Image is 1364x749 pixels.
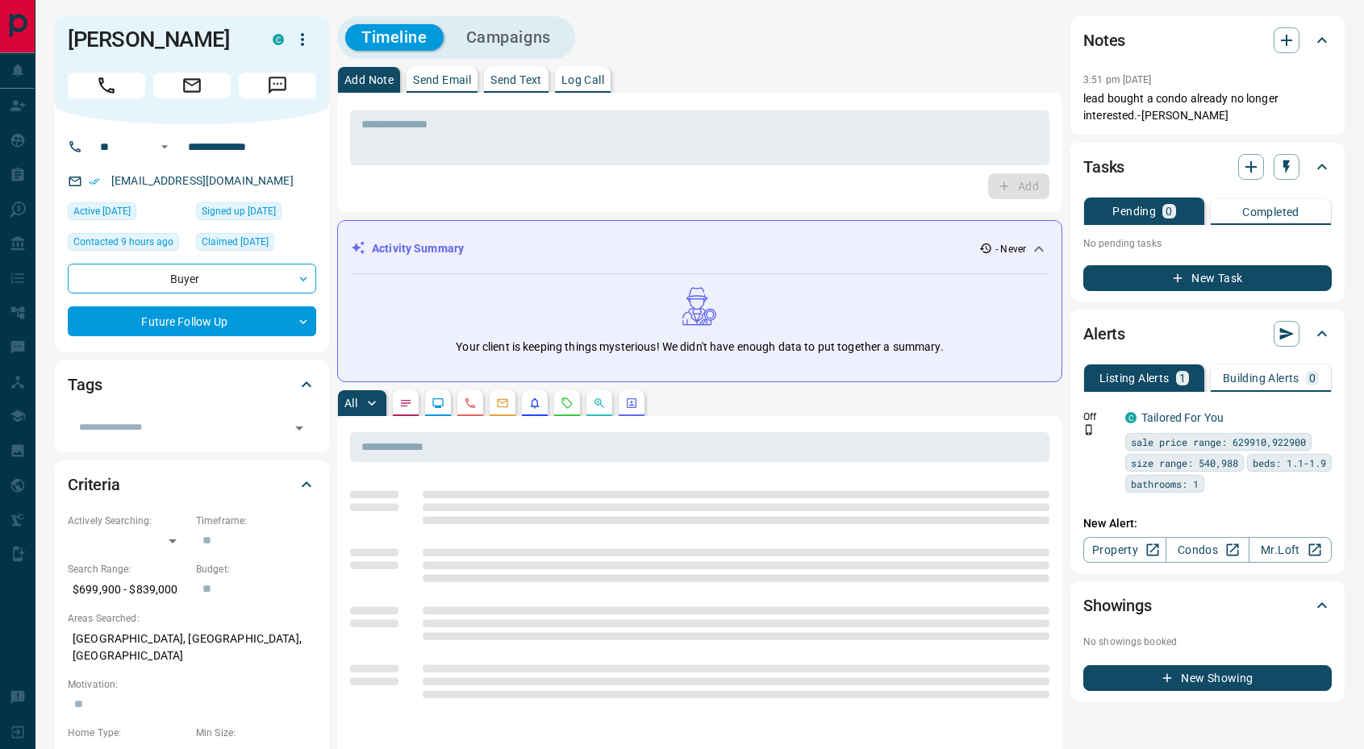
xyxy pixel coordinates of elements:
[1083,265,1332,291] button: New Task
[68,306,316,336] div: Future Follow Up
[464,397,477,410] svg: Calls
[68,576,188,603] p: $699,900 - $839,000
[1131,476,1199,492] span: bathrooms: 1
[202,234,269,250] span: Claimed [DATE]
[344,397,357,409] p: All
[1083,515,1332,532] p: New Alert:
[1083,410,1116,424] p: Off
[68,626,316,669] p: [GEOGRAPHIC_DATA], [GEOGRAPHIC_DATA], [GEOGRAPHIC_DATA]
[1131,455,1238,471] span: size range: 540,988
[1083,321,1125,347] h2: Alerts
[561,74,604,85] p: Log Call
[68,202,188,225] div: Fri Apr 12 2024
[196,202,316,225] div: Thu Apr 11 2024
[73,234,173,250] span: Contacted 9 hours ago
[1083,154,1124,180] h2: Tasks
[528,397,541,410] svg: Listing Alerts
[68,677,316,692] p: Motivation:
[202,203,276,219] span: Signed up [DATE]
[456,339,943,356] p: Your client is keeping things mysterious! We didn't have enough data to put together a summary.
[1083,635,1332,649] p: No showings booked
[1166,537,1249,563] a: Condos
[1242,206,1299,218] p: Completed
[1083,231,1332,256] p: No pending tasks
[68,726,188,740] p: Home Type:
[399,397,412,410] svg: Notes
[1179,372,1186,384] p: 1
[73,203,131,219] span: Active [DATE]
[273,34,284,45] div: condos.ca
[68,264,316,293] div: Buyer
[68,372,102,397] h2: Tags
[1083,148,1332,186] div: Tasks
[68,365,316,404] div: Tags
[1166,206,1172,217] p: 0
[1083,586,1332,625] div: Showings
[1083,90,1332,124] p: lead bought a condo already no longer interested.-[PERSON_NAME]
[196,233,316,256] div: Thu Apr 11 2024
[995,242,1026,256] p: - Never
[1099,372,1170,384] p: Listing Alerts
[288,417,311,439] button: Open
[196,562,316,576] p: Budget:
[1253,455,1326,471] span: beds: 1.1-1.9
[1125,412,1137,423] div: condos.ca
[345,24,444,51] button: Timeline
[68,27,248,52] h1: [PERSON_NAME]
[68,73,145,98] span: Call
[1083,593,1152,618] h2: Showings
[1141,411,1224,424] a: Tailored For You
[68,472,120,497] h2: Criteria
[1083,21,1332,60] div: Notes
[68,514,188,528] p: Actively Searching:
[593,397,606,410] svg: Opportunities
[432,397,444,410] svg: Lead Browsing Activity
[1083,424,1095,435] svg: Push Notification Only
[496,397,509,410] svg: Emails
[68,233,188,256] div: Tue Oct 14 2025
[344,74,394,85] p: Add Note
[351,234,1049,264] div: Activity Summary- Never
[1249,537,1332,563] a: Mr.Loft
[625,397,638,410] svg: Agent Actions
[1083,537,1166,563] a: Property
[196,514,316,528] p: Timeframe:
[1131,434,1306,450] span: sale price range: 629910,922900
[155,137,174,156] button: Open
[1083,314,1332,353] div: Alerts
[239,73,316,98] span: Message
[68,611,316,626] p: Areas Searched:
[490,74,542,85] p: Send Text
[68,465,316,504] div: Criteria
[1083,27,1125,53] h2: Notes
[372,240,464,257] p: Activity Summary
[561,397,574,410] svg: Requests
[68,562,188,576] p: Search Range:
[111,174,294,187] a: [EMAIL_ADDRESS][DOMAIN_NAME]
[196,726,316,740] p: Min Size:
[153,73,231,98] span: Email
[1309,372,1316,384] p: 0
[450,24,567,51] button: Campaigns
[1112,206,1156,217] p: Pending
[1083,74,1152,85] p: 3:51 pm [DATE]
[413,74,471,85] p: Send Email
[89,176,100,187] svg: Email Verified
[1083,665,1332,691] button: New Showing
[1223,372,1299,384] p: Building Alerts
